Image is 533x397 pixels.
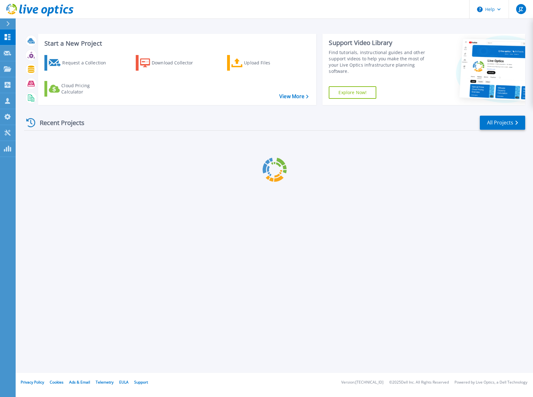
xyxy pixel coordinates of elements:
[329,39,431,47] div: Support Video Library
[454,380,527,384] li: Powered by Live Optics, a Dell Technology
[134,379,148,385] a: Support
[44,55,114,71] a: Request a Collection
[152,57,202,69] div: Download Collector
[44,81,114,97] a: Cloud Pricing Calculator
[44,40,308,47] h3: Start a New Project
[279,93,308,99] a: View More
[227,55,297,71] a: Upload Files
[480,116,525,130] a: All Projects
[244,57,294,69] div: Upload Files
[50,379,63,385] a: Cookies
[62,57,112,69] div: Request a Collection
[21,379,44,385] a: Privacy Policy
[389,380,449,384] li: © 2025 Dell Inc. All Rights Reserved
[329,86,376,99] a: Explore Now!
[119,379,129,385] a: EULA
[519,7,523,12] span: JZ
[329,49,431,74] div: Find tutorials, instructional guides and other support videos to help you make the most of your L...
[24,115,93,130] div: Recent Projects
[341,380,383,384] li: Version: [TECHNICAL_ID]
[61,83,111,95] div: Cloud Pricing Calculator
[136,55,206,71] a: Download Collector
[96,379,114,385] a: Telemetry
[69,379,90,385] a: Ads & Email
